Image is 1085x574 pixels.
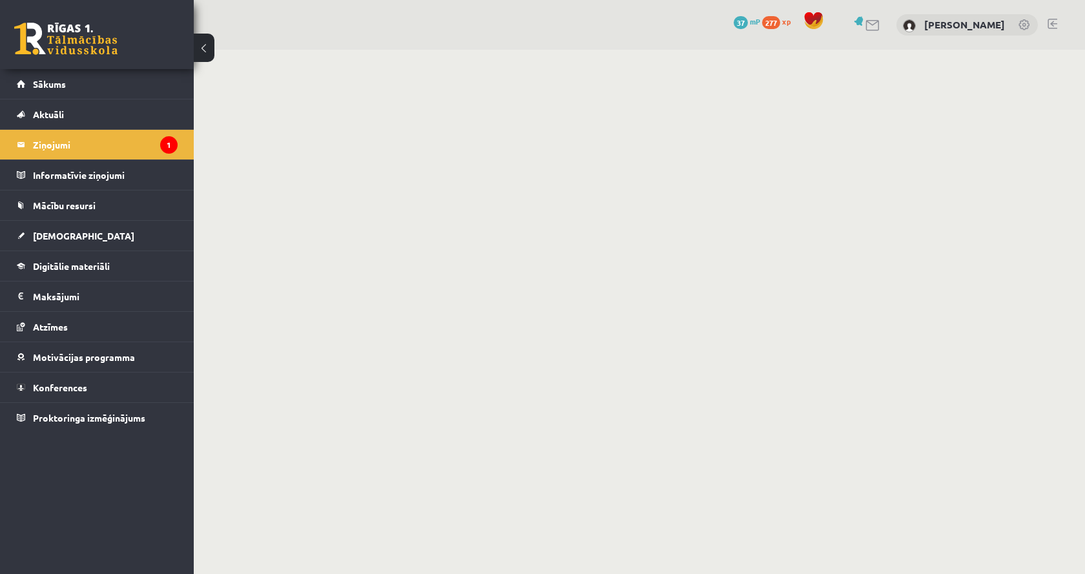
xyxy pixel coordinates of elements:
[33,130,178,159] legend: Ziņojumi
[33,160,178,190] legend: Informatīvie ziņojumi
[17,190,178,220] a: Mācību resursi
[924,18,1005,31] a: [PERSON_NAME]
[17,130,178,159] a: Ziņojumi1
[17,160,178,190] a: Informatīvie ziņojumi
[762,16,780,29] span: 277
[33,200,96,211] span: Mācību resursi
[17,69,178,99] a: Sākums
[160,136,178,154] i: 1
[734,16,748,29] span: 37
[33,382,87,393] span: Konferences
[33,78,66,90] span: Sākums
[17,251,178,281] a: Digitālie materiāli
[17,373,178,402] a: Konferences
[734,16,760,26] a: 37 mP
[17,99,178,129] a: Aktuāli
[33,230,134,241] span: [DEMOGRAPHIC_DATA]
[750,16,760,26] span: mP
[14,23,118,55] a: Rīgas 1. Tālmācības vidusskola
[762,16,797,26] a: 277 xp
[17,282,178,311] a: Maksājumi
[17,342,178,372] a: Motivācijas programma
[17,312,178,342] a: Atzīmes
[903,19,916,32] img: Aleksandrs Demidenko
[33,260,110,272] span: Digitālie materiāli
[17,221,178,251] a: [DEMOGRAPHIC_DATA]
[33,351,135,363] span: Motivācijas programma
[33,282,178,311] legend: Maksājumi
[33,412,145,424] span: Proktoringa izmēģinājums
[17,403,178,433] a: Proktoringa izmēģinājums
[33,321,68,333] span: Atzīmes
[33,108,64,120] span: Aktuāli
[782,16,790,26] span: xp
